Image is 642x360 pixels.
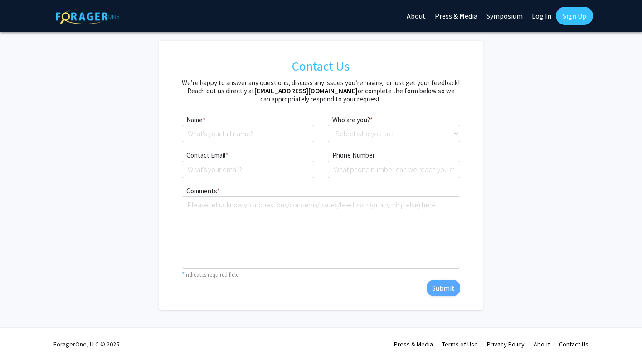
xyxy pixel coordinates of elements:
[328,150,375,161] label: Phone Number
[182,186,217,197] label: Comments
[559,340,588,348] a: Contact Us
[182,79,460,103] h5: We’re happy to answer any questions, discuss any issues you’re having, or just get your feedback!...
[328,115,370,125] label: Who are you?
[182,161,314,178] input: What's your email?
[182,115,203,125] label: Name
[556,7,593,25] a: Sign Up
[182,150,225,161] label: Contact Email
[534,340,550,348] a: About
[182,54,460,79] h1: Contact Us
[254,86,358,95] a: [EMAIL_ADDRESS][DOMAIN_NAME]
[328,161,460,178] input: What phone number can we reach you at?
[442,340,478,348] a: Terms of Use
[185,271,239,278] small: Indicates required field
[427,280,460,296] button: Submit
[487,340,525,348] a: Privacy Policy
[56,9,119,24] img: ForagerOne Logo
[53,328,119,360] div: ForagerOne, LLC © 2025
[394,340,433,348] a: Press & Media
[182,125,314,142] input: What's your full name?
